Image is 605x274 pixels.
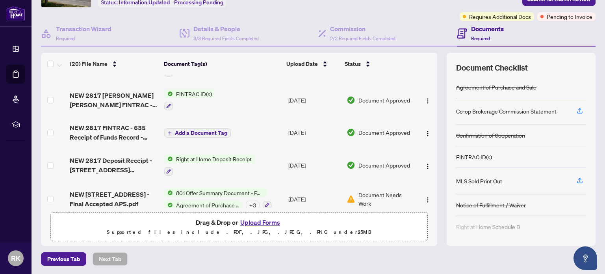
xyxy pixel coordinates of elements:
button: Status Icon801 Offer Summary Document - For use with Agreement of Purchase and SaleStatus IconAgr... [164,188,271,210]
td: [DATE] [285,182,343,216]
div: + 3 [246,201,260,209]
h4: Details & People [193,24,259,34]
span: Document Needs Work [358,190,413,208]
th: (20) File Name [67,53,161,75]
div: Confirmation of Cooperation [456,131,525,140]
span: Required [471,35,490,41]
img: Status Icon [164,201,173,209]
td: [DATE] [285,83,343,117]
span: Document Approved [358,96,410,104]
button: Status IconRight at Home Deposit Receipt [164,155,255,176]
th: Document Tag(s) [161,53,284,75]
button: Add a Document Tag [164,128,231,138]
button: Next Tab [93,252,128,266]
img: Status Icon [164,188,173,197]
h4: Commission [330,24,395,34]
span: 801 Offer Summary Document - For use with Agreement of Purchase and Sale [173,188,266,197]
button: Upload Forms [238,217,282,227]
span: 3/3 Required Fields Completed [193,35,259,41]
span: 2/2 Required Fields Completed [330,35,395,41]
span: plus [168,131,172,135]
span: NEW 2817 FINTRAC - 635 Receipt of Funds Record - PropTx-OREA_[DATE] 16_35_57.pdf [70,123,158,142]
img: Logo [425,98,431,104]
img: Document Status [347,96,355,104]
th: Status [341,53,414,75]
span: Requires Additional Docs [469,12,531,21]
span: RK [11,253,20,264]
span: NEW 2817 [PERSON_NAME] [PERSON_NAME] FINTRAC - 630 Individual Identification Record A - PropTx-OR... [70,91,158,110]
img: Logo [425,163,431,170]
p: Supported files include .PDF, .JPG, .JPEG, .PNG under 25 MB [56,227,423,237]
button: Open asap [573,246,597,270]
span: Agreement of Purchase and Sale [173,201,243,209]
div: MLS Sold Print Out [456,177,502,185]
td: [DATE] [285,148,343,182]
span: (20) File Name [70,60,108,68]
div: FINTRAC ID(s) [456,153,492,161]
span: Drag & Drop orUpload FormsSupported files include .PDF, .JPG, .JPEG, .PNG under25MB [51,212,427,242]
img: Logo [425,197,431,203]
span: Upload Date [286,60,318,68]
button: Logo [421,126,434,139]
span: Right at Home Deposit Receipt [173,155,255,163]
button: Logo [421,94,434,106]
button: Status IconFINTRAC ID(s) [164,89,215,111]
span: NEW 2817 Deposit Receipt - [STREET_ADDRESS] X12123485.pdf [70,156,158,175]
span: Add a Document Tag [175,130,227,136]
td: [DATE] [285,117,343,148]
h4: Documents [471,24,504,34]
img: logo [6,6,25,21]
img: Status Icon [164,89,173,98]
span: FINTRAC ID(s) [173,89,215,98]
span: Document Approved [358,128,410,137]
button: Logo [421,193,434,205]
img: Status Icon [164,155,173,163]
span: Status [345,60,361,68]
div: Notice of Fulfillment / Waiver [456,201,526,209]
button: Logo [421,159,434,171]
span: Previous Tab [47,253,80,265]
span: Required [56,35,75,41]
span: Pending to Invoice [547,12,592,21]
img: Document Status [347,161,355,170]
img: Document Status [347,128,355,137]
button: Previous Tab [41,252,86,266]
h4: Transaction Wizard [56,24,111,34]
span: Document Checklist [456,62,528,73]
span: NEW [STREET_ADDRESS] - Final Accepted APS.pdf [70,190,158,209]
span: Drag & Drop or [196,217,282,227]
img: Logo [425,130,431,137]
th: Upload Date [283,53,341,75]
span: Document Approved [358,161,410,170]
img: Document Status [347,195,355,203]
div: Agreement of Purchase and Sale [456,83,536,91]
div: Co-op Brokerage Commission Statement [456,107,557,116]
div: Right at Home Schedule B [456,222,520,231]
